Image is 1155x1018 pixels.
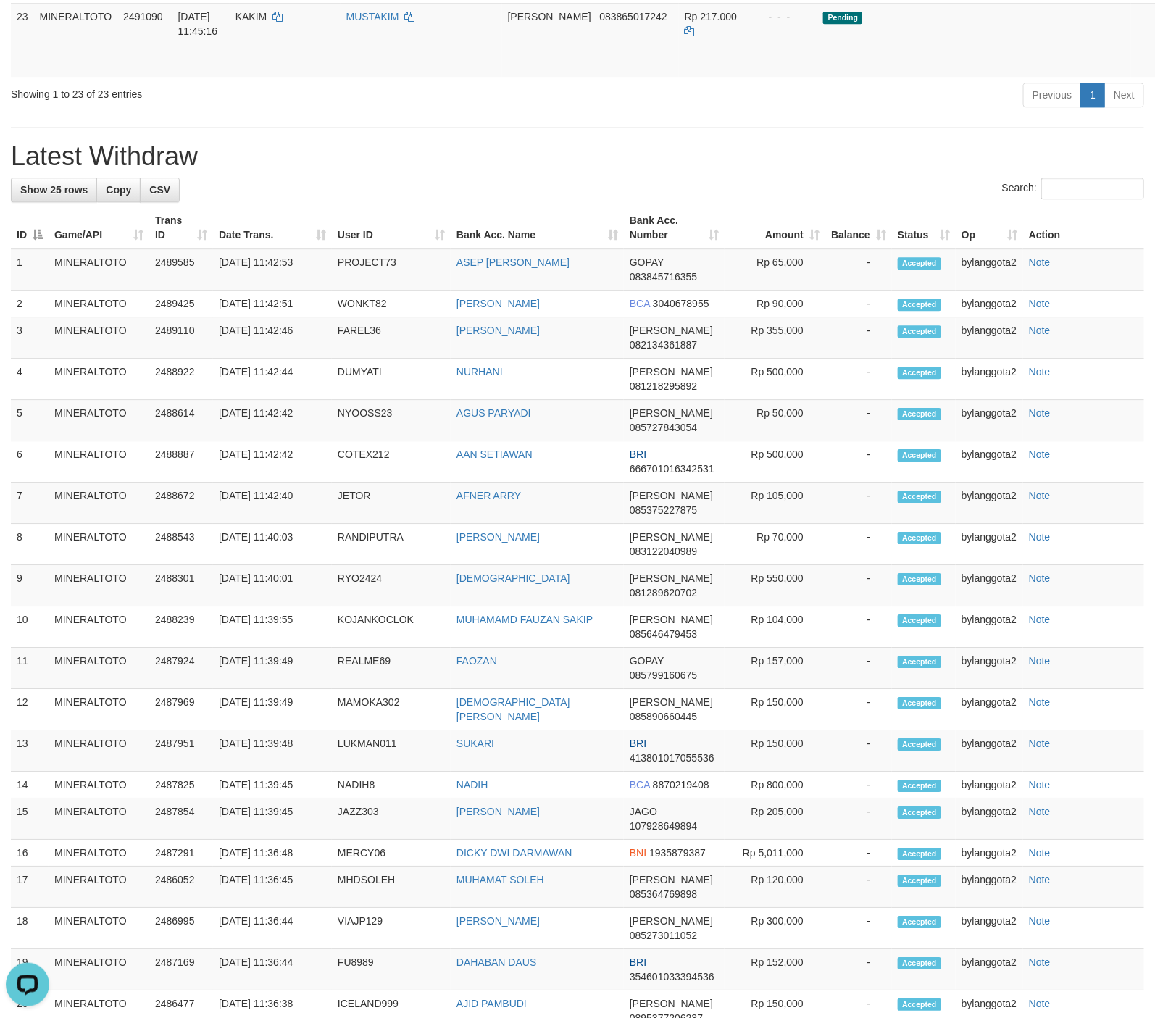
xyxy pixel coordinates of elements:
[1029,490,1051,501] a: Note
[725,249,825,291] td: Rp 65,000
[630,779,650,790] span: BCA
[149,840,213,867] td: 2487291
[630,463,714,475] span: Copy 666701016342531 to clipboard
[956,730,1023,772] td: bylanggota2
[332,565,451,606] td: RYO2424
[898,656,941,668] span: Accepted
[1029,738,1051,749] a: Note
[213,249,332,291] td: [DATE] 11:42:53
[956,483,1023,524] td: bylanggota2
[96,178,141,202] a: Copy
[213,867,332,908] td: [DATE] 11:36:45
[630,407,713,419] span: [PERSON_NAME]
[332,359,451,400] td: DUMYATI
[11,524,49,565] td: 8
[1029,366,1051,377] a: Note
[892,207,956,249] th: Status: activate to sort column ascending
[332,908,451,949] td: VIAJP129
[213,772,332,798] td: [DATE] 11:39:45
[11,359,49,400] td: 4
[956,648,1023,689] td: bylanggota2
[11,249,49,291] td: 1
[140,178,180,202] a: CSV
[11,867,49,908] td: 17
[11,949,49,990] td: 19
[630,711,697,722] span: Copy 085890660445 to clipboard
[456,572,570,584] a: [DEMOGRAPHIC_DATA]
[825,400,892,441] td: -
[213,730,332,772] td: [DATE] 11:39:48
[11,317,49,359] td: 3
[332,798,451,840] td: JAZZ303
[725,772,825,798] td: Rp 800,000
[630,298,650,309] span: BCA
[508,11,591,22] span: [PERSON_NAME]
[332,249,451,291] td: PROJECT73
[149,483,213,524] td: 2488672
[1023,207,1144,249] th: Action
[956,441,1023,483] td: bylanggota2
[456,366,503,377] a: NURHANI
[825,317,892,359] td: -
[332,291,451,317] td: WONKT82
[725,867,825,908] td: Rp 120,000
[11,772,49,798] td: 14
[49,867,149,908] td: MINERALTOTO
[725,798,825,840] td: Rp 205,000
[725,291,825,317] td: Rp 90,000
[149,798,213,840] td: 2487854
[956,249,1023,291] td: bylanggota2
[1029,614,1051,625] a: Note
[898,408,941,420] span: Accepted
[725,840,825,867] td: Rp 5,011,000
[630,847,646,859] span: BNI
[332,441,451,483] td: COTEX212
[630,614,713,625] span: [PERSON_NAME]
[630,971,714,982] span: Copy 354601033394536 to clipboard
[725,949,825,990] td: Rp 152,000
[106,184,131,196] span: Copy
[630,806,657,817] span: JAGO
[49,949,149,990] td: MINERALTOTO
[898,738,941,751] span: Accepted
[49,908,149,949] td: MINERALTOTO
[630,546,697,557] span: Copy 083122040989 to clipboard
[825,908,892,949] td: -
[11,730,49,772] td: 13
[11,142,1144,171] h1: Latest Withdraw
[11,441,49,483] td: 6
[898,257,941,270] span: Accepted
[49,565,149,606] td: MINERALTOTO
[1029,325,1051,336] a: Note
[49,207,149,249] th: Game/API: activate to sort column ascending
[725,483,825,524] td: Rp 105,000
[49,840,149,867] td: MINERALTOTO
[1029,874,1051,885] a: Note
[11,207,49,249] th: ID: activate to sort column descending
[149,400,213,441] td: 2488614
[213,317,332,359] td: [DATE] 11:42:46
[649,847,706,859] span: Copy 1935879387 to clipboard
[49,400,149,441] td: MINERALTOTO
[456,696,570,722] a: [DEMOGRAPHIC_DATA][PERSON_NAME]
[956,565,1023,606] td: bylanggota2
[1002,178,1144,199] label: Search:
[49,291,149,317] td: MINERALTOTO
[898,780,941,792] span: Accepted
[49,524,149,565] td: MINERALTOTO
[630,915,713,927] span: [PERSON_NAME]
[825,772,892,798] td: -
[49,648,149,689] td: MINERALTOTO
[630,956,646,968] span: BRI
[630,531,713,543] span: [PERSON_NAME]
[149,949,213,990] td: 2487169
[49,249,149,291] td: MINERALTOTO
[825,441,892,483] td: -
[1029,407,1051,419] a: Note
[149,249,213,291] td: 2489585
[1029,655,1051,667] a: Note
[1104,83,1144,107] a: Next
[1029,572,1051,584] a: Note
[898,697,941,709] span: Accepted
[11,840,49,867] td: 16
